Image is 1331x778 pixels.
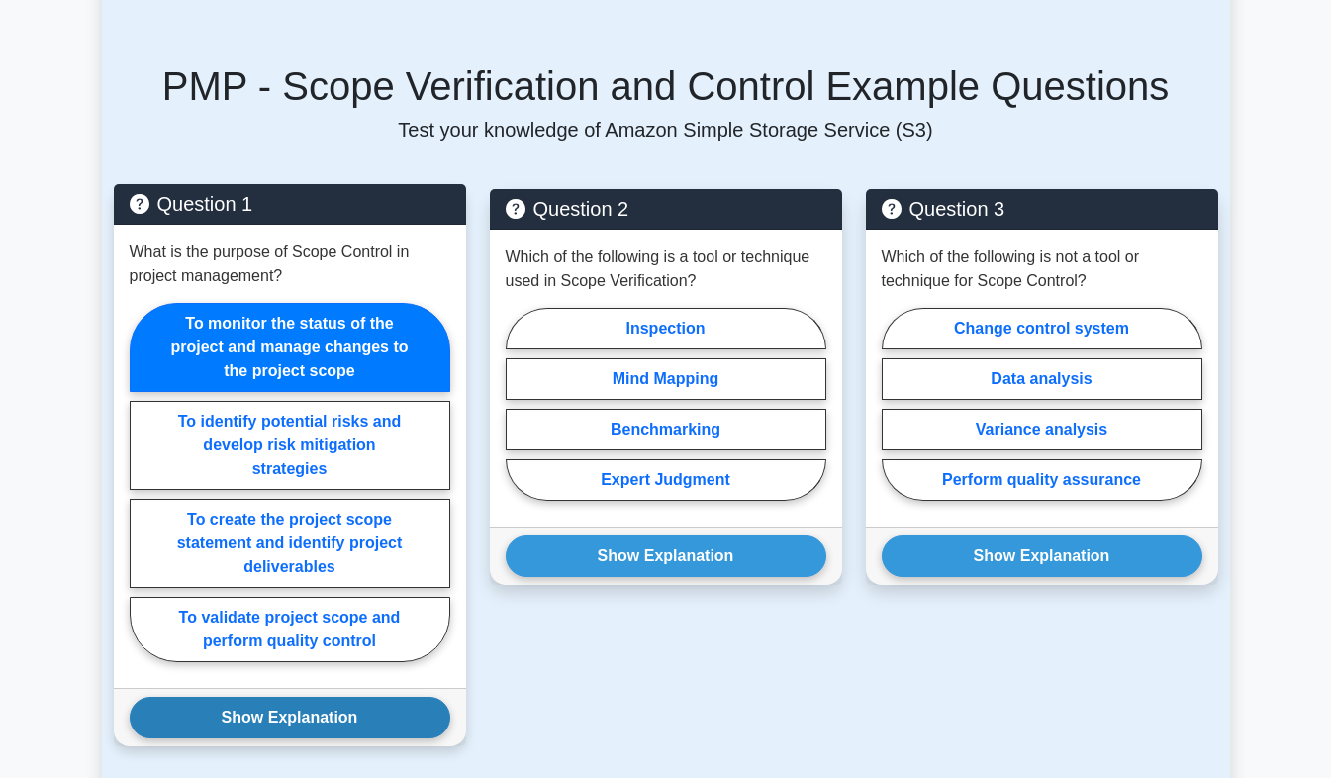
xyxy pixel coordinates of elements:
p: What is the purpose of Scope Control in project management? [130,241,450,288]
label: Data analysis [882,358,1202,400]
h5: Question 3 [882,197,1202,221]
label: To create the project scope statement and identify project deliverables [130,499,450,588]
p: Test your knowledge of Amazon Simple Storage Service (S3) [114,118,1218,142]
label: To identify potential risks and develop risk mitigation strategies [130,401,450,490]
p: Which of the following is a tool or technique used in Scope Verification? [506,245,826,293]
label: Perform quality assurance [882,459,1202,501]
label: Change control system [882,308,1202,349]
p: Which of the following is not a tool or technique for Scope Control? [882,245,1202,293]
label: To validate project scope and perform quality control [130,597,450,662]
button: Show Explanation [882,535,1202,577]
label: To monitor the status of the project and manage changes to the project scope [130,303,450,392]
h5: PMP - Scope Verification and Control Example Questions [114,62,1218,110]
h5: Question 2 [506,197,826,221]
button: Show Explanation [506,535,826,577]
label: Variance analysis [882,409,1202,450]
button: Show Explanation [130,697,450,738]
label: Inspection [506,308,826,349]
h5: Question 1 [130,192,450,216]
label: Expert Judgment [506,459,826,501]
label: Mind Mapping [506,358,826,400]
label: Benchmarking [506,409,826,450]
